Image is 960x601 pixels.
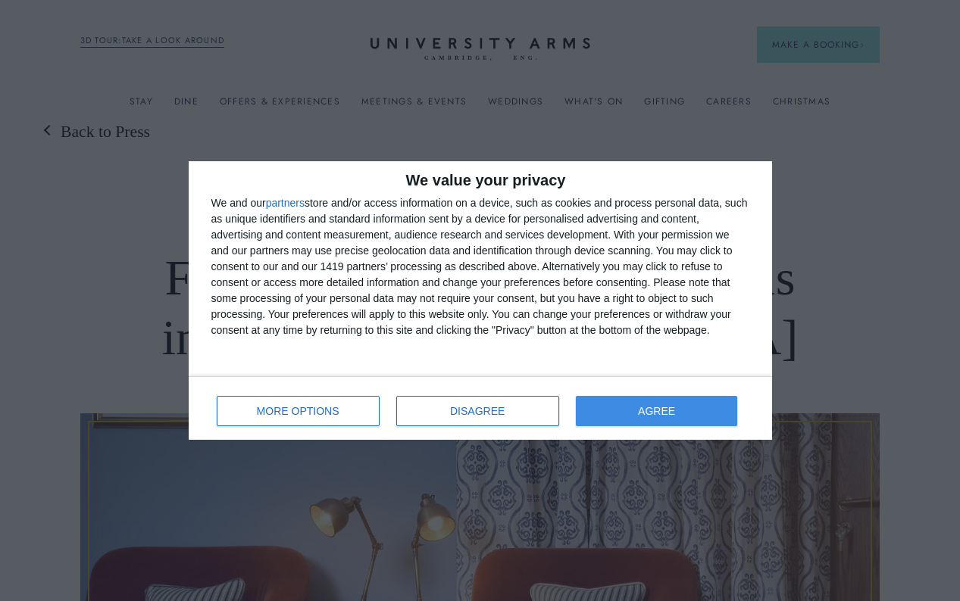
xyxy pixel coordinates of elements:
[638,406,675,416] span: AGREE
[576,396,738,426] button: AGREE
[257,406,339,416] span: MORE OPTIONS
[211,173,749,188] h2: We value your privacy
[217,396,380,426] button: MORE OPTIONS
[396,396,559,426] button: DISAGREE
[266,198,305,208] button: partners
[450,406,505,416] span: DISAGREE
[211,195,749,338] div: We and our store and/or access information on a device, such as cookies and process personal data...
[189,161,772,440] div: qc-cmp2-ui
